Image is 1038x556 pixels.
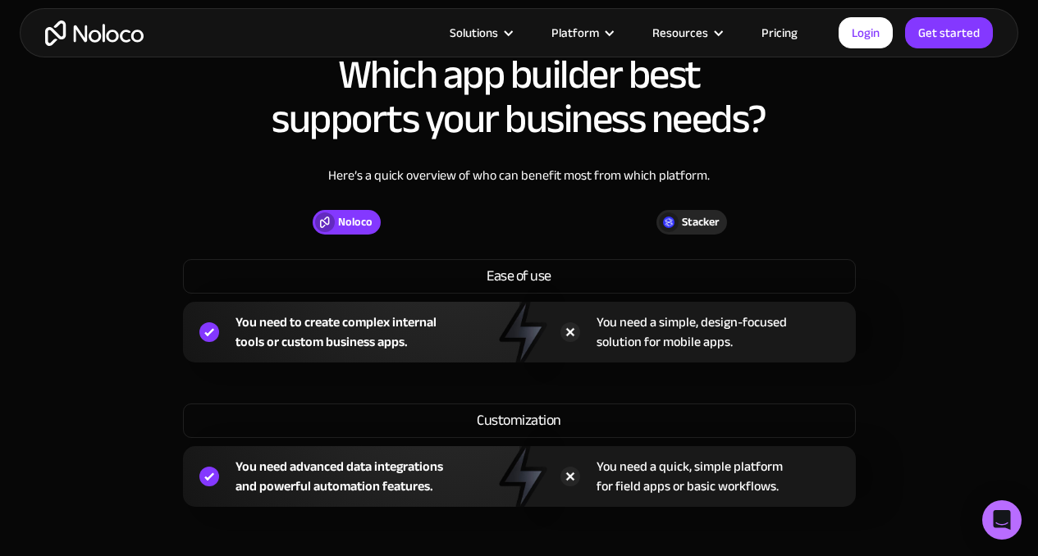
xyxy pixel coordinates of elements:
[531,22,632,43] div: Platform
[183,403,856,438] div: Customization
[839,17,893,48] a: Login
[338,213,373,231] div: Noloco
[741,22,818,43] a: Pricing
[429,22,531,43] div: Solutions
[235,312,437,352] div: You need to create complex internal tools or custom business apps.
[235,457,443,496] div: You need advanced data integrations and powerful automation features.
[450,22,498,43] div: Solutions
[652,22,708,43] div: Resources
[597,457,783,496] div: You need a quick, simple platform for field apps or basic workflows.
[597,312,787,352] div: You need a simple, design-focused solution for mobile apps.
[982,500,1022,540] div: Open Intercom Messenger
[905,17,993,48] a: Get started
[45,21,144,46] a: home
[16,52,1022,141] h2: Which app builder best supports your business needs?
[632,22,741,43] div: Resources
[16,166,1022,210] div: Here’s a quick overview of who can benefit most from which platform.
[551,22,599,43] div: Platform
[682,213,719,231] div: Stacker
[183,259,856,294] div: Ease of use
